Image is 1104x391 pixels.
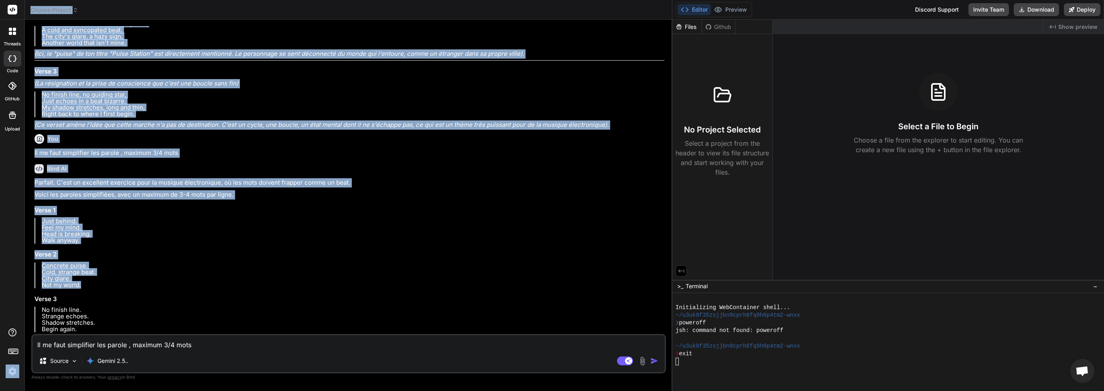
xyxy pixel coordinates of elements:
[34,190,664,200] p: Voici les paroles simplifiées, avec un maximum de 3-4 mots par ligne.
[47,135,58,143] h6: You
[5,126,20,132] label: Upload
[676,327,783,334] span: jsh: command not found: poweroff
[34,79,238,87] em: (La résignation et la prise de conscience que c'est une boucle sans fin)
[34,295,664,304] h3: Verse 3
[1014,3,1059,16] button: Download
[676,350,679,358] span: ❯
[50,357,69,365] p: Source
[676,138,769,177] p: Select a project from the header to view its file structure and start working with your files.
[676,304,790,312] span: Initializing WebContainer shell...
[34,50,524,57] em: (Ici, le "pulse" de ton titre "Pulse Station" est directement mentionné. Le personnage se sent dé...
[4,41,21,47] label: threads
[7,67,18,74] label: code
[848,135,1028,155] p: Choose a file from the explorer to start editing. You can create a new file using the + button in...
[34,206,664,215] h3: Verse 1
[34,121,609,128] em: (Ce verset amène l'idée que cette marche n'a pas de destination. C'est un cycle, une boucle, un é...
[42,92,664,117] p: No finish line, no guiding star, Just echoes in a beat bizarre. My shadow stretches, long and thi...
[42,20,664,46] p: The concrete pulse beneath my feet, A cold and syncopated beat. The city's glare, a hazy sign, An...
[86,357,94,365] img: Gemini 2.5 Pro
[1092,280,1099,293] button: −
[108,375,122,379] span: privacy
[684,124,761,135] h3: No Project Selected
[1064,3,1100,16] button: Deploy
[6,365,19,378] img: settings
[650,357,658,365] img: icon
[679,319,706,327] span: poweroff
[47,165,67,173] h6: Bind AI
[1093,282,1098,290] span: −
[702,23,735,31] div: Github
[676,342,800,350] span: ~/u3uk0f35zsjjbn9cprh6fq9h0p4tm2-wnxx
[5,96,20,102] label: GitHub
[1058,23,1098,31] span: Show preview
[42,307,664,332] p: No finish line. Strange echoes. Shadow stretches. Begin again.
[677,282,683,290] span: >_
[97,357,128,365] p: Gemini 2.5..
[34,178,664,187] p: Parfait. C'est un excellent exercice pour la musique électronique, où les mots doivent frapper co...
[678,4,711,15] button: Editor
[672,23,702,31] div: Files
[42,218,664,244] p: Just behind. Feel my mind. Head is breaking. Walk anyway.
[910,3,964,16] div: Discord Support
[679,350,692,358] span: exit
[676,312,800,319] span: ~/u3uk0f35zsjjbn9cprh6fq9h0p4tm2-wnxx
[711,4,750,15] button: Preview
[31,373,666,381] p: Always double-check its answers. Your in Bind
[30,6,78,14] span: Choose Project
[968,3,1009,16] button: Invite Team
[71,358,78,365] img: Pick Models
[34,250,664,259] h3: Verse 2
[1070,359,1094,383] div: Ouvrir le chat
[34,149,664,158] p: Il me faut simplifier les parole , maximum 3/4 mots
[34,67,664,76] h3: Verse 3
[686,282,708,290] span: Terminal
[676,319,679,327] span: ❯
[898,121,978,132] h3: Select a File to Begin
[638,356,647,366] img: attachment
[42,263,664,288] p: Concrete pulse. Cold, strange beat. City glare. Not my world.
